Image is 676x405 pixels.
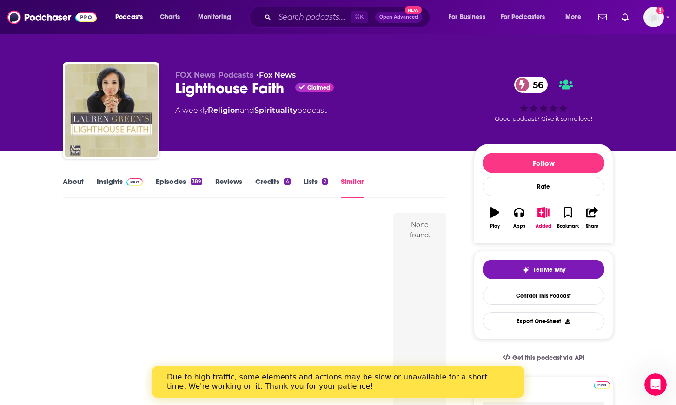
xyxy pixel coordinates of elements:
[208,106,240,115] a: Religion
[307,85,330,90] span: Claimed
[495,10,559,25] button: open menu
[284,178,290,185] div: 4
[65,64,158,157] img: Lighthouse Faith
[152,366,524,398] iframe: Intercom live chat banner
[656,7,664,14] svg: Add a profile image
[254,106,297,115] a: Spirituality
[259,71,296,79] a: Fox News
[483,177,604,196] div: Rate
[240,106,254,115] span: and
[536,223,551,229] div: Added
[594,380,610,389] a: Pro website
[410,221,430,239] span: None found.
[375,12,422,23] button: Open AdvancedNew
[97,177,143,198] a: InsightsPodchaser Pro
[351,11,368,23] span: ⌘ K
[322,178,328,185] div: 2
[474,71,613,128] div: 56Good podcast? Give it some love!
[156,177,202,198] a: Episodes389
[643,7,664,27] img: User Profile
[483,312,604,330] button: Export One-Sheet
[643,7,664,27] button: Show profile menu
[501,11,545,24] span: For Podcasters
[556,201,580,235] button: Bookmark
[594,381,610,389] img: Podchaser Pro
[379,15,418,20] span: Open Advanced
[160,11,180,24] span: Charts
[109,10,155,25] button: open menu
[522,266,530,274] img: tell me why sparkle
[643,7,664,27] span: Logged in as shcarlos
[483,153,604,173] button: Follow
[524,77,548,93] span: 56
[531,201,556,235] button: Added
[533,266,565,274] span: Tell Me Why
[507,201,531,235] button: Apps
[192,10,243,25] button: open menu
[442,10,497,25] button: open menu
[586,223,598,229] div: Share
[483,260,604,279] button: tell me why sparkleTell Me Why
[175,71,254,79] span: FOX News Podcasts
[126,178,143,186] img: Podchaser Pro
[7,8,97,26] img: Podchaser - Follow, Share and Rate Podcasts
[490,223,500,229] div: Play
[175,105,327,116] div: A weekly podcast
[63,177,84,198] a: About
[215,177,242,198] a: Reviews
[115,11,143,24] span: Podcasts
[154,10,186,25] a: Charts
[595,9,610,25] a: Show notifications dropdown
[483,201,507,235] button: Play
[198,11,231,24] span: Monitoring
[512,354,584,362] span: Get this podcast via API
[449,11,485,24] span: For Business
[495,115,592,122] span: Good podcast? Give it some love!
[565,11,581,24] span: More
[483,385,604,402] label: My Notes
[405,6,422,14] span: New
[258,7,439,28] div: Search podcasts, credits, & more...
[341,177,364,198] a: Similar
[514,77,548,93] a: 56
[495,346,592,369] a: Get this podcast via API
[580,201,604,235] button: Share
[618,9,632,25] a: Show notifications dropdown
[483,287,604,305] a: Contact This Podcast
[275,10,351,25] input: Search podcasts, credits, & more...
[256,71,296,79] span: •
[255,177,290,198] a: Credits4
[557,223,579,229] div: Bookmark
[513,223,525,229] div: Apps
[191,178,202,185] div: 389
[644,373,667,396] iframe: Intercom live chat
[304,177,328,198] a: Lists2
[559,10,593,25] button: open menu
